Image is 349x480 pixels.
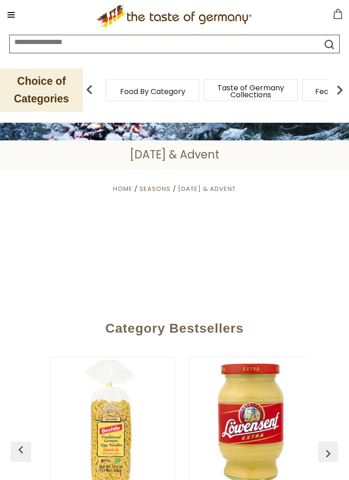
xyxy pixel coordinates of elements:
img: previous arrow [321,446,336,461]
img: previous arrow [80,81,99,99]
a: Home [113,184,133,193]
a: Food By Category [120,88,185,95]
div: Category Bestsellers [11,307,339,345]
img: previous arrow [13,442,28,457]
a: Seasons [140,184,171,193]
a: Taste of Germany Collections [214,84,288,98]
a: [DATE] & Advent [178,184,236,193]
img: next arrow [330,81,349,99]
